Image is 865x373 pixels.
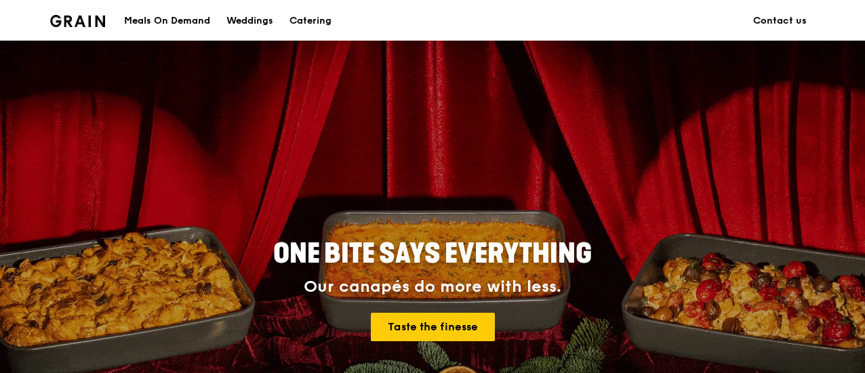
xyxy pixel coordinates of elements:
[281,1,340,41] a: Catering
[188,278,677,297] div: Our canapés do more with less.
[289,1,331,41] div: Catering
[371,313,495,341] a: Taste the finesse
[218,1,281,41] a: Weddings
[745,1,815,41] a: Contact us
[273,238,592,270] span: ONE BITE SAYS EVERYTHING
[50,15,105,27] img: Grain
[226,1,273,41] div: Weddings
[124,1,210,41] div: Meals On Demand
